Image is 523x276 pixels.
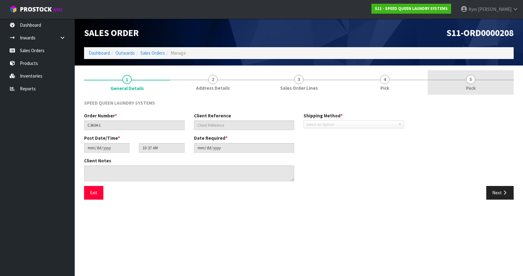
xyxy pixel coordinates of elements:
span: Pack [466,85,476,91]
span: General Details [111,85,144,92]
button: Exit [84,186,103,199]
label: Date Required [194,135,228,141]
span: 4 [380,75,389,84]
a: Sales Orders [140,50,165,56]
img: cube-alt.png [9,5,17,13]
small: WMS [53,7,63,13]
span: Sales Order [84,27,139,38]
span: S11-ORD0000208 [446,27,514,38]
input: Order Number [84,120,185,130]
span: SPEED QUEEN LAUNDRY SYSTEMS [84,100,155,106]
span: General Details [84,95,514,204]
span: [PERSON_NAME] [478,6,511,12]
span: 1 [122,75,132,84]
a: Outwards [115,50,135,56]
label: Client Notes [84,157,111,164]
span: ProStock [20,5,52,13]
strong: S11 - SPEED QUEEN LAUNDRY SYSTEMS [375,6,448,11]
a: Dashboard [89,50,110,56]
span: 5 [466,75,475,84]
span: Address Details [196,85,230,91]
label: Post Date/Time [84,135,120,141]
span: 2 [208,75,218,84]
label: Client Reference [194,112,231,119]
span: Kym [469,6,477,12]
button: Next [486,186,514,199]
label: Order Number [84,112,117,119]
input: Client Reference [194,120,294,130]
span: 3 [294,75,304,84]
span: Pick [380,85,389,91]
label: Shipping Method [304,112,343,119]
span: Sales Order Lines [280,85,318,91]
span: Manage [171,50,186,56]
span: Select an Option [306,121,396,128]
